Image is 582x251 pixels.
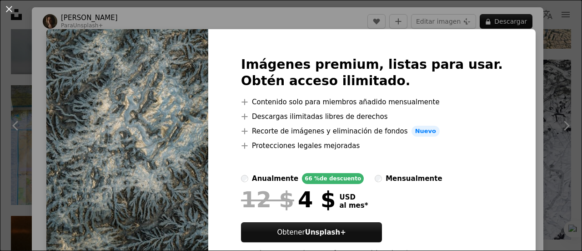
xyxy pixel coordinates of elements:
span: al mes * [339,201,368,210]
div: mensualmente [386,173,442,184]
li: Protecciones legales mejoradas [241,140,503,151]
button: ObtenerUnsplash+ [241,222,382,242]
li: Contenido solo para miembros añadido mensualmente [241,97,503,108]
span: 12 $ [241,188,294,211]
strong: Unsplash+ [305,228,346,236]
span: Nuevo [411,126,440,137]
div: 66 % de descuento [302,173,364,184]
h2: Imágenes premium, listas para usar. Obtén acceso ilimitado. [241,56,503,89]
div: 4 $ [241,188,336,211]
input: anualmente66 %de descuento [241,175,248,182]
li: Recorte de imágenes y eliminación de fondos [241,126,503,137]
input: mensualmente [375,175,382,182]
span: USD [339,193,368,201]
div: anualmente [252,173,298,184]
li: Descargas ilimitadas libres de derechos [241,111,503,122]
